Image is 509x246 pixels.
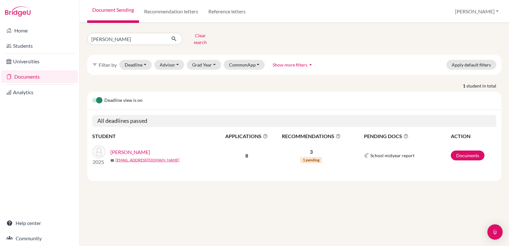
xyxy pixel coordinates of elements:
button: Show more filtersarrow_drop_up [267,60,319,70]
a: Students [1,39,78,52]
span: student in total [466,82,501,89]
p: 2025 [93,158,105,166]
img: Bridge-U [5,6,31,17]
a: Help center [1,217,78,229]
a: Documents [1,70,78,83]
p: 3 [274,148,348,156]
span: PENDING DOCS [364,132,450,140]
a: Home [1,24,78,37]
span: School midyear report [370,152,415,159]
span: mail [110,158,114,162]
button: Deadline [119,60,152,70]
a: Documents [451,151,485,160]
i: arrow_drop_up [307,61,314,68]
button: Apply default filters [446,60,496,70]
a: [EMAIL_ADDRESS][DOMAIN_NAME] [115,157,179,163]
b: 8 [245,152,248,158]
input: Find student by name... [87,33,166,45]
button: CommonApp [224,60,265,70]
a: [PERSON_NAME] [110,148,150,156]
img: Common App logo [364,153,369,158]
button: [PERSON_NAME] [452,5,501,18]
a: Analytics [1,86,78,99]
span: Deadline view is on [104,97,143,104]
strong: 1 [463,82,466,89]
button: Advisor [154,60,185,70]
th: STUDENT [92,132,220,140]
button: Grad Year [187,60,221,70]
span: RECOMMENDATIONS [274,132,348,140]
div: Open Intercom Messenger [487,224,503,240]
span: Show more filters [273,62,307,67]
span: APPLICATIONS [220,132,274,140]
span: 1 pending [300,157,322,163]
span: Filter by [99,62,117,68]
th: ACTION [450,132,496,140]
a: Community [1,232,78,245]
button: Clear search [183,31,218,47]
i: filter_list [92,62,97,67]
h5: All deadlines passed [92,115,496,127]
a: Universities [1,55,78,68]
img: Maddox, Shane [93,145,105,158]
